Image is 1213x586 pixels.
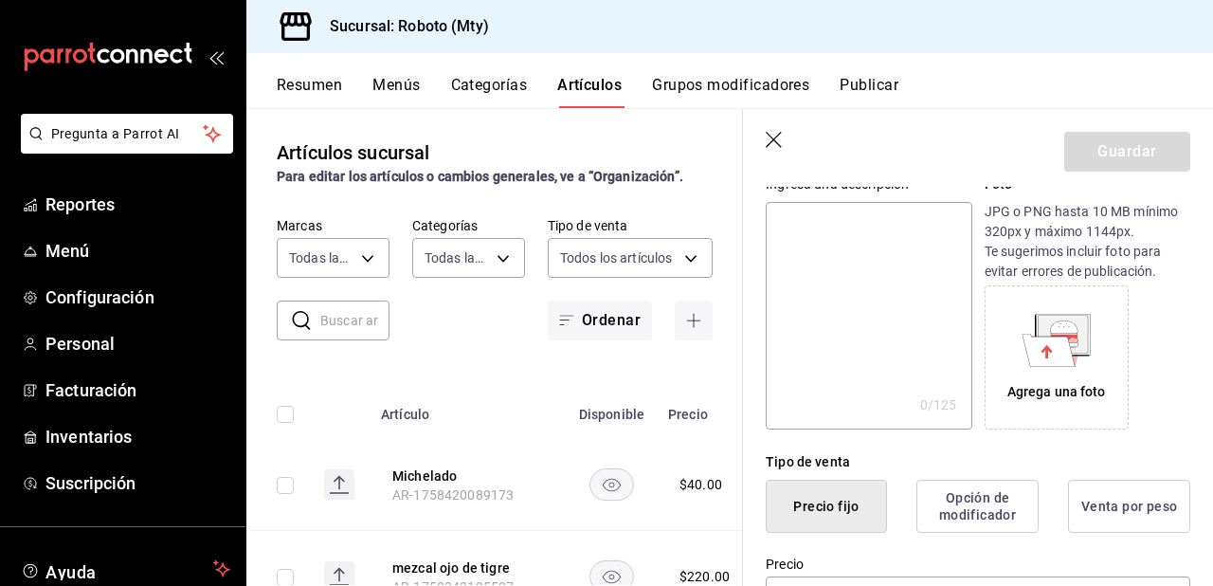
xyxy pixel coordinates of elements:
[392,487,514,503] span: AR-1758420089173
[392,559,544,577] button: edit-product-location
[45,470,230,496] span: Suscripción
[277,76,342,108] button: Resumen
[916,480,1039,533] button: Opción de modificador
[920,395,957,414] div: 0 /125
[277,219,389,232] label: Marcas
[45,424,230,449] span: Inventarios
[548,301,652,340] button: Ordenar
[766,452,1190,472] div: Tipo de venta
[45,192,230,217] span: Reportes
[289,248,354,267] span: Todas las marcas, Sin marca
[370,378,567,439] th: Artículo
[560,248,673,267] span: Todos los artículos
[45,331,230,357] span: Personal
[840,76,898,108] button: Publicar
[548,219,713,232] label: Tipo de venta
[766,480,887,533] button: Precio fijo
[652,76,809,108] button: Grupos modificadores
[985,202,1190,282] p: JPG o PNG hasta 10 MB mínimo 320px y máximo 1144px. Te sugerimos incluir foto para evitar errores...
[766,558,1190,571] label: Precio
[679,567,730,586] div: $ 220.00
[451,76,528,108] button: Categorías
[45,377,230,403] span: Facturación
[315,15,489,38] h3: Sucursal: Roboto (Mty)
[13,137,233,157] a: Pregunta a Parrot AI
[425,248,490,267] span: Todas las categorías, Sin categoría
[392,467,544,485] button: edit-product-location
[320,302,389,339] input: Buscar artículo
[372,76,420,108] button: Menús
[208,49,224,64] button: open_drawer_menu
[567,378,657,439] th: Disponible
[45,238,230,264] span: Menú
[657,378,752,439] th: Precio
[277,138,429,167] div: Artículos sucursal
[45,284,230,310] span: Configuración
[277,169,683,184] strong: Para editar los artículos o cambios generales, ve a “Organización”.
[589,468,634,501] button: availability-product
[557,76,622,108] button: Artículos
[679,475,722,494] div: $ 40.00
[21,114,233,154] button: Pregunta a Parrot AI
[1007,382,1106,402] div: Agrega una foto
[45,558,206,580] span: Ayuda
[1068,480,1190,533] button: Venta por peso
[412,219,525,232] label: Categorías
[51,124,204,144] span: Pregunta a Parrot AI
[277,76,1213,108] div: navigation tabs
[989,290,1124,425] div: Agrega una foto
